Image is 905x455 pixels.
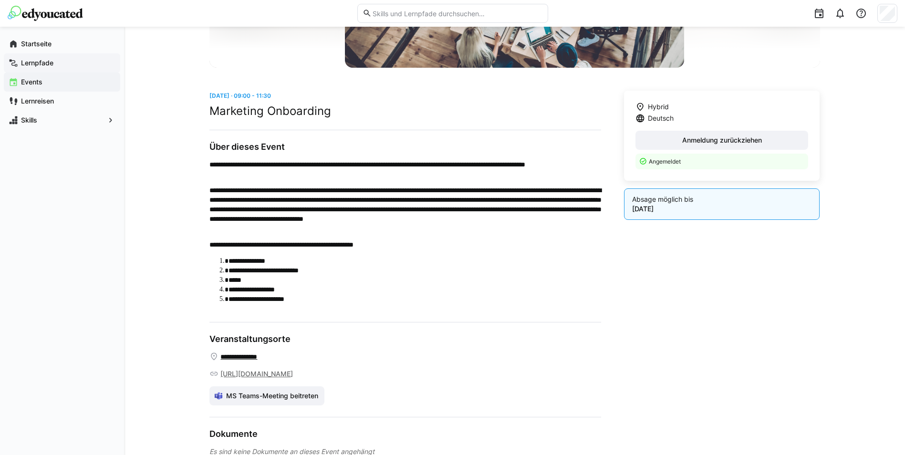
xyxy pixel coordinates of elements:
[372,9,542,18] input: Skills und Lernpfade durchsuchen…
[632,204,812,214] p: [DATE]
[681,135,763,145] span: Anmeldung zurückziehen
[649,157,803,165] p: Angemeldet
[209,92,271,99] span: [DATE] · 09:00 - 11:30
[648,102,669,112] span: Hybrid
[209,386,325,405] a: MS Teams-Meeting beitreten
[632,195,812,204] p: Absage möglich bis
[209,104,601,118] h2: Marketing Onboarding
[648,114,674,123] span: Deutsch
[209,334,601,344] h3: Veranstaltungsorte
[635,131,809,150] button: Anmeldung zurückziehen
[209,429,601,439] h3: Dokumente
[220,369,293,379] a: [URL][DOMAIN_NAME]
[209,142,601,152] h3: Über dieses Event
[225,391,320,401] span: MS Teams-Meeting beitreten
